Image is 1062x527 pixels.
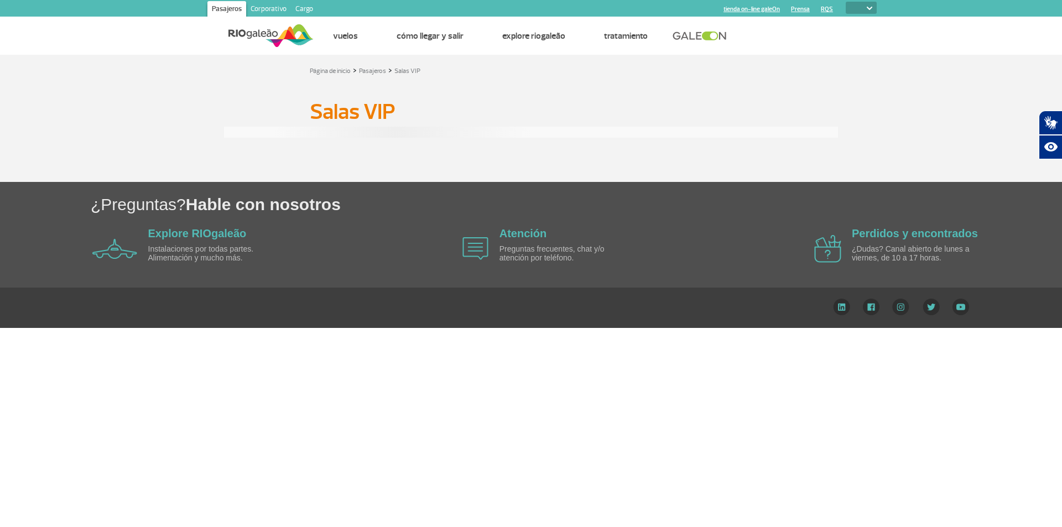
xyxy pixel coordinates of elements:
[397,30,464,41] a: Cómo llegar y salir
[502,30,565,41] a: Explore RIOgaleão
[333,30,358,41] a: Vuelos
[92,239,137,259] img: airplane icon
[291,1,317,19] a: Cargo
[310,67,351,75] a: Página de inicio
[310,102,752,121] h1: Salas VIP
[186,195,341,213] span: Hable con nosotros
[723,6,780,13] a: tienda on-line galeOn
[604,30,648,41] a: Tratamiento
[892,299,909,315] img: Instagram
[1039,135,1062,159] button: Abrir recursos assistivos.
[821,6,833,13] a: RQS
[852,227,978,239] a: Perdidos y encontrados
[359,67,386,75] a: Pasajeros
[394,67,420,75] a: Salas VIP
[1039,111,1062,135] button: Abrir tradutor de língua de sinais.
[148,227,247,239] a: Explore RIOgaleão
[499,227,547,239] a: Atención
[207,1,246,19] a: Pasajeros
[863,299,879,315] img: Facebook
[246,1,291,19] a: Corporativo
[952,299,969,315] img: YouTube
[462,237,488,260] img: airplane icon
[852,245,979,262] p: ¿Dudas? Canal abierto de lunes a viernes, de 10 a 17 horas.
[1039,111,1062,159] div: Plugin de acessibilidade da Hand Talk.
[499,245,627,262] p: Preguntas frecuentes, chat y/o atención por teléfono.
[388,64,392,76] a: >
[91,193,1062,216] h1: ¿Preguntas?
[923,299,940,315] img: Twitter
[791,6,810,13] a: Prensa
[814,235,841,263] img: airplane icon
[833,299,850,315] img: LinkedIn
[148,245,275,262] p: Instalaciones por todas partes. Alimentación y mucho más.
[353,64,357,76] a: >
